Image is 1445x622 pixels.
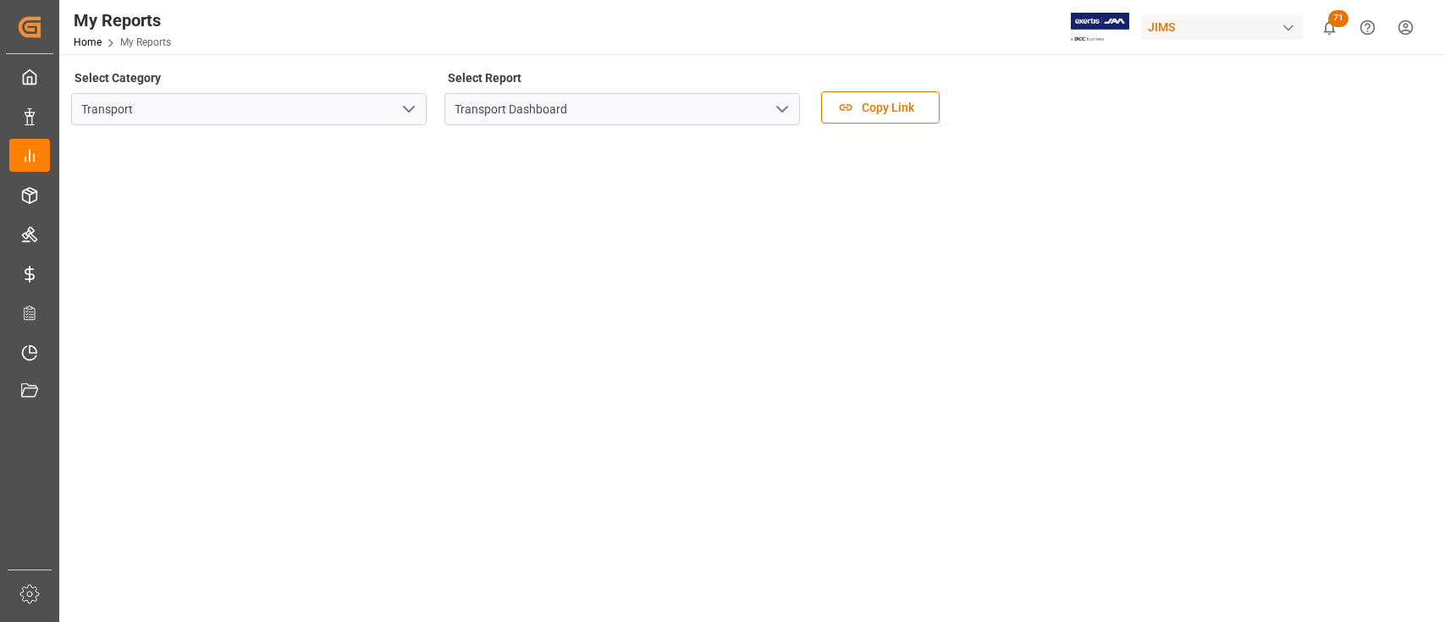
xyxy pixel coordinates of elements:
a: Home [74,36,102,48]
label: Select Report [444,66,524,90]
button: JIMS [1141,11,1310,43]
button: Help Center [1348,8,1387,47]
label: Select Category [71,66,163,90]
span: 71 [1328,10,1348,27]
div: My Reports [74,8,171,33]
button: open menu [395,96,421,123]
button: Copy Link [821,91,940,124]
input: Type to search/select [444,93,800,125]
input: Type to search/select [71,93,427,125]
button: open menu [769,96,794,123]
img: Exertis%20JAM%20-%20Email%20Logo.jpg_1722504956.jpg [1071,13,1129,42]
div: JIMS [1141,15,1304,40]
button: show 71 new notifications [1310,8,1348,47]
span: Copy Link [853,99,923,117]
